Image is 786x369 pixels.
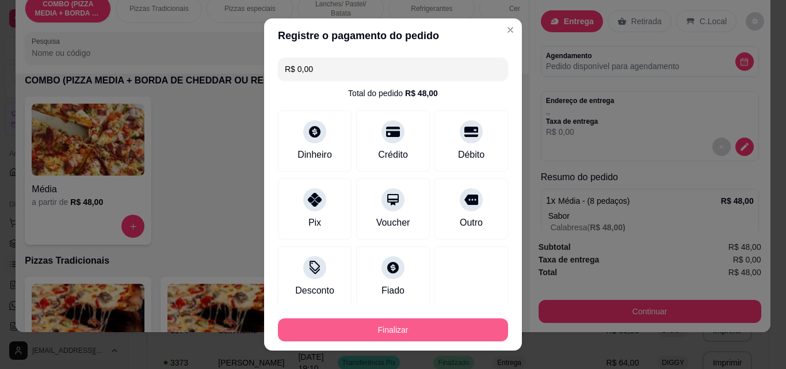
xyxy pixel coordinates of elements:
[264,18,522,53] header: Registre o pagamento do pedido
[381,284,405,298] div: Fiado
[285,58,501,81] input: Ex.: hambúrguer de cordeiro
[460,216,483,230] div: Outro
[278,318,508,341] button: Finalizar
[297,148,332,162] div: Dinheiro
[405,88,438,99] div: R$ 48,00
[376,216,410,230] div: Voucher
[348,88,438,99] div: Total do pedido
[295,284,334,298] div: Desconto
[308,216,321,230] div: Pix
[378,148,408,162] div: Crédito
[501,21,520,39] button: Close
[458,148,484,162] div: Débito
